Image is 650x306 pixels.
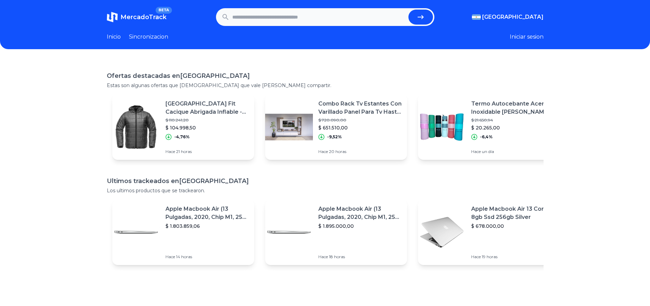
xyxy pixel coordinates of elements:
a: Featured imageCombo Rack Tv Estantes Con Varillado Panel Para Tv Hasta 70$ 720.090,00$ 651.510,00... [265,94,407,160]
a: Featured image[GEOGRAPHIC_DATA] Fit Cacique Abrigada Inflable - Con Capucha$ 110.241,20$ 104.998,... [112,94,254,160]
img: Featured image [418,208,466,256]
p: Hace 14 horas [165,254,249,260]
button: Iniciar sesion [510,33,544,41]
p: Hace 21 horas [165,149,249,154]
p: -6,4% [480,134,493,140]
p: Apple Macbook Air (13 Pulgadas, 2020, Chip M1, 256 Gb De Ssd, 8 Gb De Ram) - Plata [165,205,249,221]
h1: Ultimos trackeados en [GEOGRAPHIC_DATA] [107,176,544,186]
p: -4,76% [174,134,190,140]
span: MercadoTrack [120,13,167,21]
a: Featured imageApple Macbook Air (13 Pulgadas, 2020, Chip M1, 256 Gb De Ssd, 8 Gb De Ram) - Plata$... [265,199,407,265]
p: Apple Macbook Air 13 Core I5 8gb Ssd 256gb Silver [471,205,554,221]
p: $ 678.000,00 [471,223,554,229]
img: Featured image [265,208,313,256]
p: Estas son algunas ofertas que [DEMOGRAPHIC_DATA] que vale [PERSON_NAME] compartir. [107,82,544,89]
p: Combo Rack Tv Estantes Con Varillado Panel Para Tv Hasta 70 [318,100,402,116]
p: Termo Autocebante Acero Inoxidable [PERSON_NAME] 750 Ml [471,100,554,116]
a: Featured imageApple Macbook Air (13 Pulgadas, 2020, Chip M1, 256 Gb De Ssd, 8 Gb De Ram) - Plata$... [112,199,254,265]
button: [GEOGRAPHIC_DATA] [472,13,544,21]
p: $ 1.895.000,00 [318,223,402,229]
img: Featured image [265,103,313,151]
a: Featured imageApple Macbook Air 13 Core I5 8gb Ssd 256gb Silver$ 678.000,00Hace 19 horas [418,199,560,265]
a: MercadoTrackBETA [107,12,167,23]
p: $ 651.510,00 [318,124,402,131]
p: -9,52% [327,134,342,140]
img: Argentina [472,14,481,20]
p: Hace un día [471,149,554,154]
img: Featured image [112,103,160,151]
span: BETA [156,7,172,14]
p: $ 1.803.859,06 [165,223,249,229]
p: Hace 19 horas [471,254,554,260]
a: Sincronizacion [129,33,168,41]
img: MercadoTrack [107,12,118,23]
p: [GEOGRAPHIC_DATA] Fit Cacique Abrigada Inflable - Con Capucha [165,100,249,116]
span: [GEOGRAPHIC_DATA] [482,13,544,21]
p: $ 720.090,00 [318,117,402,123]
p: $ 104.998,50 [165,124,249,131]
img: Featured image [112,208,160,256]
p: $ 110.241,20 [165,117,249,123]
h1: Ofertas destacadas en [GEOGRAPHIC_DATA] [107,71,544,81]
p: $ 21.650,94 [471,117,554,123]
p: Los ultimos productos que se trackearon. [107,187,544,194]
p: $ 20.265,00 [471,124,554,131]
p: Hace 18 horas [318,254,402,260]
img: Featured image [418,103,466,151]
a: Featured imageTermo Autocebante Acero Inoxidable [PERSON_NAME] 750 Ml$ 21.650,94$ 20.265,00-6,4%H... [418,94,560,160]
a: Inicio [107,33,121,41]
p: Hace 20 horas [318,149,402,154]
p: Apple Macbook Air (13 Pulgadas, 2020, Chip M1, 256 Gb De Ssd, 8 Gb De Ram) - Plata [318,205,402,221]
